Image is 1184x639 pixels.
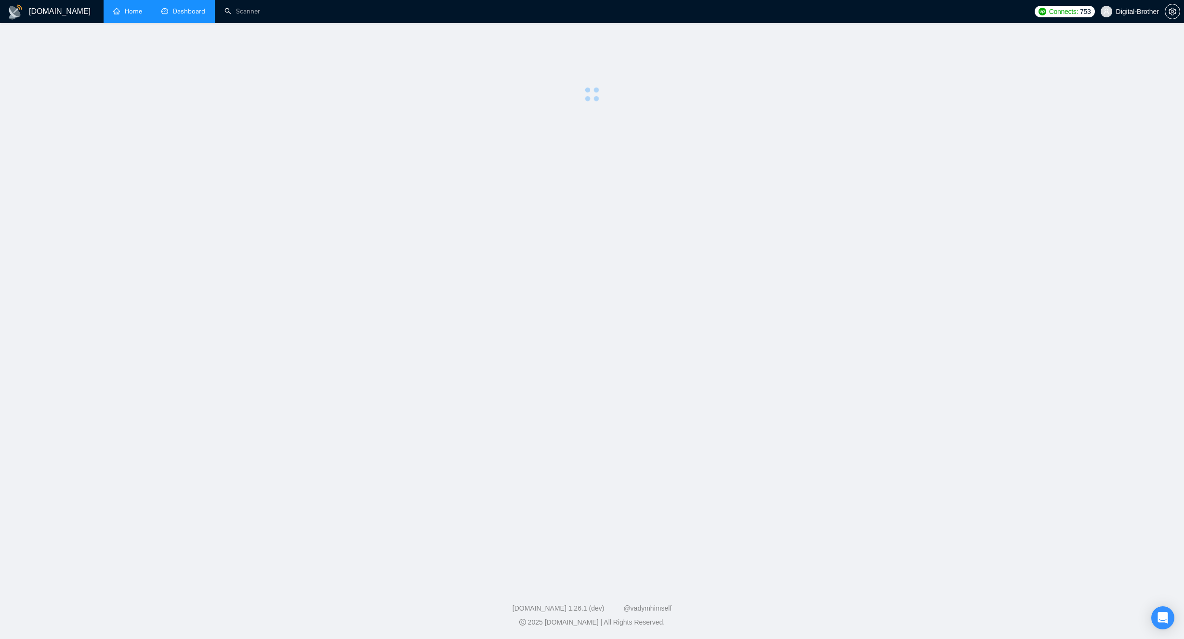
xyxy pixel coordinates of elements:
[224,7,260,15] a: searchScanner
[161,8,168,14] span: dashboard
[1151,606,1174,629] div: Open Intercom Messenger
[1039,8,1046,15] img: upwork-logo.png
[1165,8,1180,15] a: setting
[623,604,671,612] a: @vadymhimself
[519,619,526,626] span: copyright
[1049,6,1078,17] span: Connects:
[8,617,1176,627] div: 2025 [DOMAIN_NAME] | All Rights Reserved.
[1165,4,1180,19] button: setting
[1165,8,1180,15] span: setting
[1103,8,1110,15] span: user
[513,604,605,612] a: [DOMAIN_NAME] 1.26.1 (dev)
[1080,6,1091,17] span: 753
[113,7,142,15] a: homeHome
[173,7,205,15] span: Dashboard
[8,4,23,20] img: logo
